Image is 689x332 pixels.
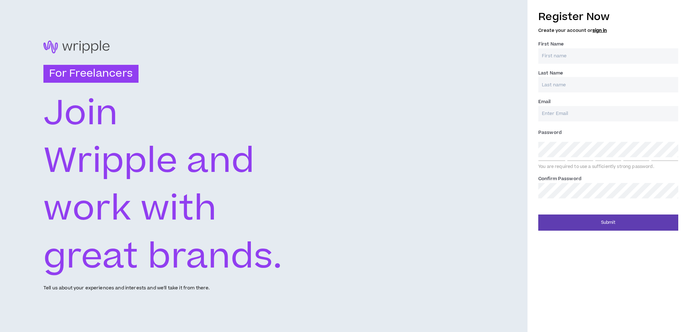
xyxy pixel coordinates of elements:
p: Tell us about your experiences and interests and we'll take it from there. [43,285,210,292]
input: Enter Email [538,106,678,121]
a: sign in [592,27,607,34]
label: Confirm Password [538,173,581,184]
div: You are required to use a sufficiently strong password. [538,164,678,170]
label: Last Name [538,67,563,79]
label: Email [538,96,551,107]
text: great brands. [43,232,283,282]
text: Wripple and [43,136,255,186]
h3: For Freelancers [43,65,139,83]
text: Join [43,89,118,139]
button: Submit [538,215,678,231]
text: work with [43,184,216,234]
h3: Register Now [538,9,678,24]
label: First Name [538,38,564,50]
span: Password [538,129,562,136]
input: First name [538,48,678,64]
input: Last name [538,77,678,92]
h5: Create your account or [538,28,678,33]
